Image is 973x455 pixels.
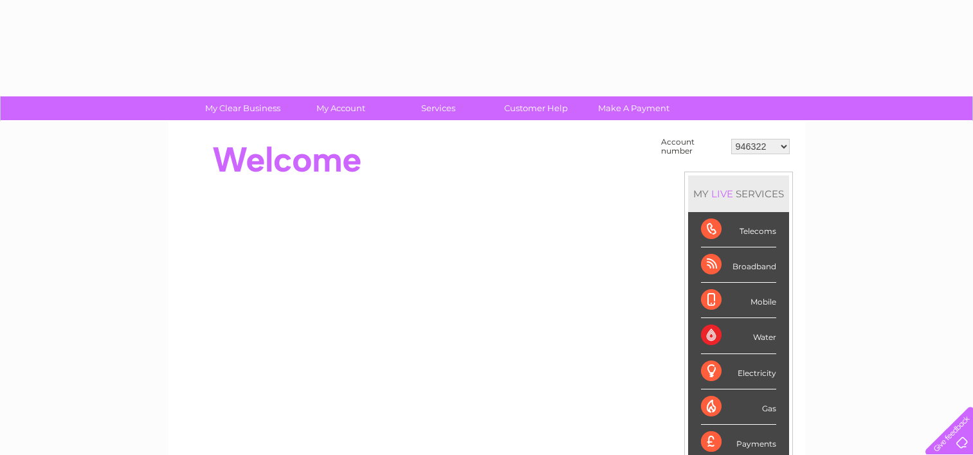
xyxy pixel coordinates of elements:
a: Customer Help [483,96,589,120]
div: MY SERVICES [688,175,789,212]
a: Services [385,96,491,120]
div: Telecoms [701,212,776,247]
a: My Account [287,96,394,120]
div: Gas [701,389,776,425]
div: Mobile [701,283,776,318]
div: LIVE [709,188,736,200]
div: Water [701,318,776,353]
a: My Clear Business [190,96,296,120]
td: Account number [658,134,728,159]
div: Electricity [701,354,776,389]
div: Broadband [701,247,776,283]
a: Make A Payment [581,96,687,120]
